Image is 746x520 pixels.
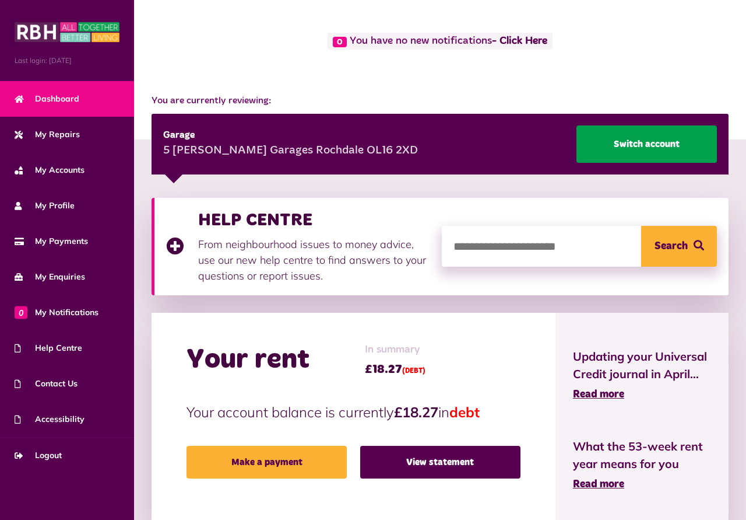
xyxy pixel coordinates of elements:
span: Dashboard [15,93,79,105]
h3: HELP CENTRE [198,210,430,231]
span: Help Centre [15,342,82,354]
span: 0 [15,306,27,319]
span: What the 53-week rent year means for you [573,438,711,473]
img: MyRBH [15,20,119,44]
a: Make a payment [186,446,347,479]
button: Search [641,226,717,267]
span: My Payments [15,235,88,247]
span: Logout [15,449,62,462]
p: From neighbourhood issues to money advice, use our new help centre to find answers to your questi... [198,236,430,284]
span: Contact Us [15,378,78,390]
span: debt [449,403,480,421]
a: Updating your Universal Credit journal in April... Read more [573,348,711,403]
a: - Click Here [492,36,547,47]
span: Accessibility [15,413,85,425]
span: Updating your Universal Credit journal in April... [573,348,711,383]
div: Garage [163,128,418,142]
span: My Accounts [15,164,85,176]
span: (DEBT) [402,368,425,375]
strong: £18.27 [394,403,438,421]
span: 0 [333,37,347,47]
span: £18.27 [365,361,425,378]
span: My Notifications [15,306,98,319]
a: View statement [360,446,520,479]
span: In summary [365,342,425,358]
h2: Your rent [186,343,309,377]
a: Switch account [576,125,717,163]
span: My Enquiries [15,271,85,283]
span: Search [654,226,688,267]
span: Read more [573,389,624,400]
span: You are currently reviewing: [152,94,729,108]
p: Your account balance is currently in [186,402,520,423]
a: What the 53-week rent year means for you Read more [573,438,711,493]
span: You have no new notifications [328,33,552,50]
span: My Profile [15,200,75,212]
div: 5 [PERSON_NAME] Garages Rochdale OL16 2XD [163,142,418,160]
span: Last login: [DATE] [15,55,119,66]
span: My Repairs [15,128,80,141]
span: Read more [573,479,624,490]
